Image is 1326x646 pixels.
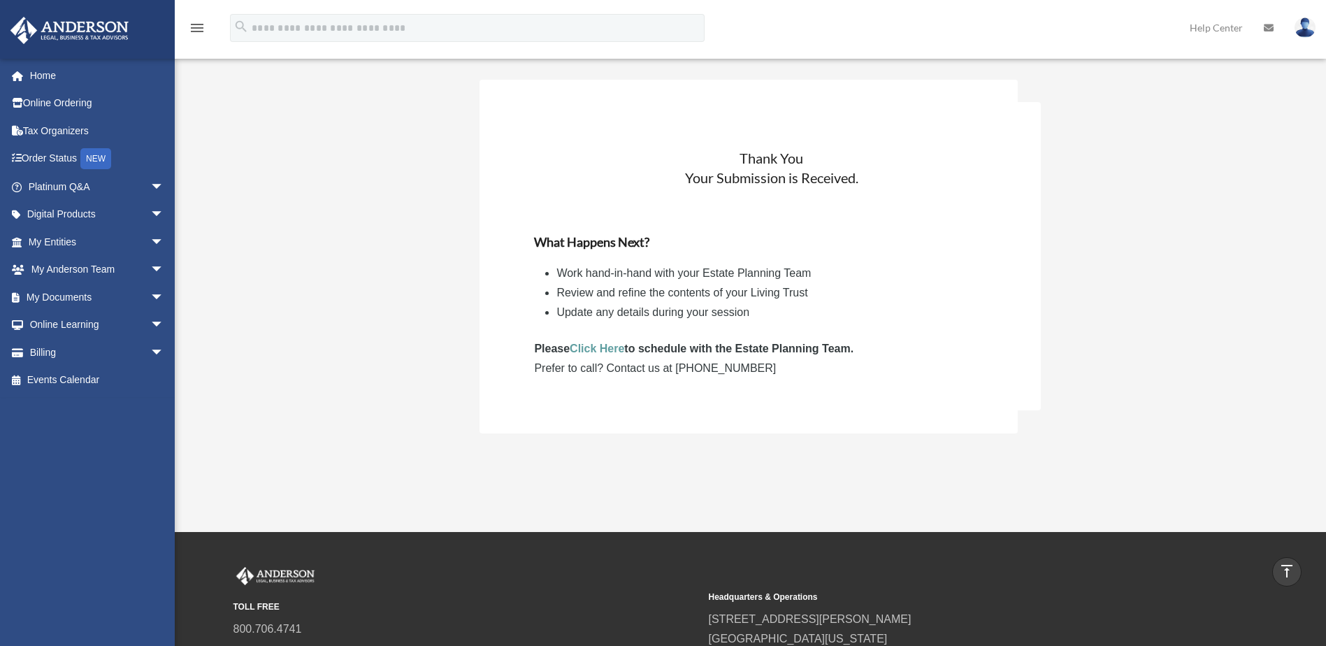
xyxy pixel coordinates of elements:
a: My Entitiesarrow_drop_down [10,228,185,256]
span: arrow_drop_down [150,228,178,257]
span: arrow_drop_down [150,201,178,229]
a: Online Ordering [10,89,185,117]
a: My Anderson Teamarrow_drop_down [10,256,185,284]
strong: Please to schedule with the Estate Planning Team. [534,343,853,354]
a: Platinum Q&Aarrow_drop_down [10,173,185,201]
a: menu [189,24,206,36]
img: Anderson Advisors Platinum Portal [233,567,317,585]
span: arrow_drop_down [150,256,178,285]
a: Home [10,62,185,89]
a: Digital Productsarrow_drop_down [10,201,185,229]
img: Anderson Advisors Platinum Portal [6,17,133,44]
h3: What Happens Next? [534,234,1009,251]
span: arrow_drop_down [150,173,178,201]
div: NEW [80,148,111,169]
a: Order StatusNEW [10,145,185,173]
li: Review and refine the contents of your Living Trust [556,283,997,303]
small: Headquarters & Operations [709,590,1174,605]
small: TOLL FREE [233,600,699,615]
a: 800.706.4741 [233,623,302,635]
span: arrow_drop_down [150,311,178,340]
a: Billingarrow_drop_down [10,338,185,366]
a: Click Here [570,343,624,354]
a: My Documentsarrow_drop_down [10,283,185,311]
a: [STREET_ADDRESS][PERSON_NAME] [709,613,911,625]
a: [GEOGRAPHIC_DATA][US_STATE] [709,633,888,645]
i: search [233,19,249,34]
i: vertical_align_top [1278,563,1295,580]
p: Prefer to call? Contact us at [PHONE_NUMBER] [534,359,1009,378]
a: Events Calendar [10,366,185,394]
a: Tax Organizers [10,117,185,145]
li: Work hand-in-hand with your Estate Planning Team [556,264,997,283]
span: arrow_drop_down [150,338,178,367]
li: Update any details during your session [556,303,997,322]
h2: Thank You Your Submission is Received. [534,148,1009,187]
a: vertical_align_top [1272,557,1302,587]
span: arrow_drop_down [150,283,178,312]
img: User Pic [1295,17,1316,38]
i: menu [189,20,206,36]
a: Online Learningarrow_drop_down [10,311,185,339]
